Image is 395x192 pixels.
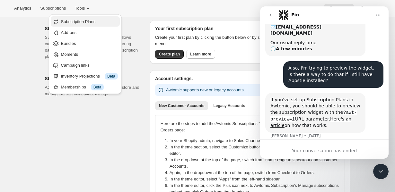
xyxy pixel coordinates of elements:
[51,27,120,38] button: Add-ons
[170,176,343,182] li: In the theme editor, select "Apps" from the left-hand sidebar.
[10,4,35,13] button: Analytics
[155,50,184,59] button: Create plan
[155,101,208,110] button: New Customer Accounts
[170,144,343,157] li: In the theme section, select the Customize button next to your live theme to open the theme editor.
[159,103,205,108] span: New Customer Accounts
[45,34,140,60] p: Subscription plans are the heart of what allows customers to purchase products on a recurring bas...
[40,6,66,11] span: Subscriptions
[155,34,345,47] p: Create your first plan by clicking the button below or by selecting 'Subscription Plan' in the 'T...
[159,52,180,57] span: Create plan
[61,19,96,24] span: Subscription Plans
[170,157,343,170] li: In the dropdown at the top of the page, switch from Home Page to Checkout and Customer Accounts.
[93,85,101,90] span: Beta
[355,4,385,13] button: Settings
[155,25,345,32] h2: Your first subscription plan
[51,82,120,92] button: Memberships
[51,16,120,27] button: Subscription Plans
[373,164,389,179] iframe: Intercom live chat
[161,121,339,133] p: Here are the steps to add the Awtomic Subscriptions "Manage subscriptions" embed to your Orders p...
[324,4,354,13] button: Help
[213,103,245,108] span: Legacy Accounts
[170,138,343,144] li: In your Shopify admin, navigate to Sales Channels and click on Online Store.
[14,6,31,11] span: Analytics
[61,52,78,57] span: Moments
[45,25,140,32] h2: Step 1 • Create subscription plan
[61,73,118,79] div: Inventory Projections
[36,4,70,13] button: Subscriptions
[51,38,120,48] button: Bundles
[170,170,343,176] li: Again, in the dropdown at the top of the page, switch from Checkout to Orders.
[75,6,85,11] span: Tools
[186,50,215,59] a: Learn more
[45,84,140,97] p: Accounts allow shoppers to log in to your store and manage their subscription settings.
[155,75,345,82] h2: Account settings.
[107,74,115,79] span: Beta
[209,101,249,110] button: Legacy Accounts
[51,71,120,81] button: Inventory Projections
[334,6,344,11] span: Help
[190,52,211,57] span: Learn more
[51,60,120,70] button: Campaign links
[365,6,381,11] span: Settings
[45,75,140,82] h2: Step 2 • Customer accounts
[51,49,120,59] button: Moments
[61,84,118,90] div: Memberships
[61,30,76,35] span: Add-ons
[260,6,389,159] iframe: Intercom live chat
[61,41,76,46] span: Bundles
[71,4,95,13] button: Tools
[61,63,90,68] span: Campaign links
[166,87,245,93] p: Awtomic supports new or legacy accounts.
